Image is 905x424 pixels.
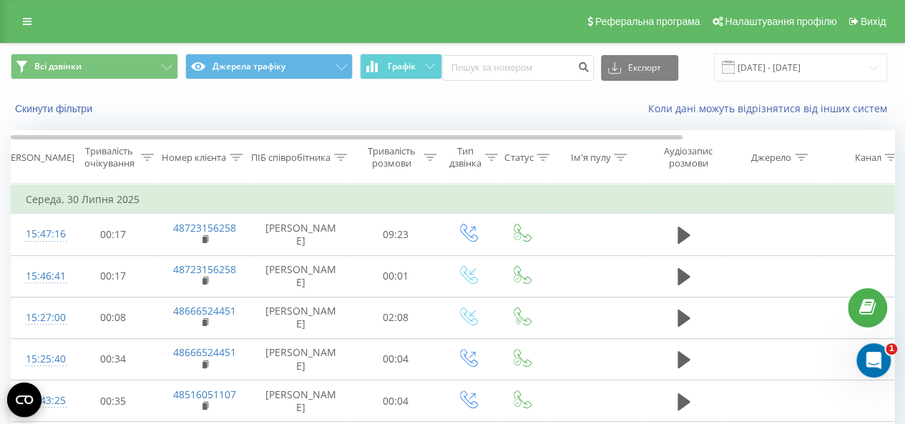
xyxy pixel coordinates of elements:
input: Пошук за номером [442,55,594,81]
td: 00:17 [69,214,158,255]
div: ПІБ співробітника [251,152,331,164]
div: Ім'я пулу [570,152,610,164]
button: Всі дзвінки [11,54,178,79]
a: 48516051107 [173,388,236,401]
td: 00:17 [69,255,158,297]
button: Скинути фільтри [11,102,99,115]
span: Вихід [861,16,886,27]
a: 48723156258 [173,262,236,276]
iframe: Intercom live chat [856,343,891,378]
a: 48666524451 [173,304,236,317]
div: Тривалість розмови [363,145,420,169]
button: Джерела трафіку [185,54,353,79]
div: Статус [504,152,533,164]
span: Реферальна програма [595,16,700,27]
div: Номер клієнта [162,152,226,164]
td: [PERSON_NAME] [251,380,351,422]
div: Тип дзвінка [449,145,481,169]
span: 1 [886,343,897,355]
td: [PERSON_NAME] [251,214,351,255]
a: 48723156258 [173,221,236,235]
a: 48666524451 [173,345,236,359]
div: 15:47:16 [26,220,54,248]
td: 09:23 [351,214,441,255]
td: 00:04 [351,380,441,422]
div: Канал [854,152,881,164]
div: Тривалість очікування [81,145,137,169]
div: Аудіозапис розмови [653,145,723,169]
button: Open CMP widget [7,383,41,417]
td: 00:01 [351,255,441,297]
div: 15:46:41 [26,262,54,290]
span: Всі дзвінки [34,61,82,72]
div: 14:43:25 [26,387,54,415]
a: Коли дані можуть відрізнятися вiд інших систем [648,102,894,115]
td: 00:35 [69,380,158,422]
td: [PERSON_NAME] [251,338,351,380]
div: 15:27:00 [26,304,54,332]
button: Графік [360,54,442,79]
td: 00:04 [351,338,441,380]
td: [PERSON_NAME] [251,297,351,338]
span: Налаштування профілю [725,16,836,27]
td: 00:08 [69,297,158,338]
div: [PERSON_NAME] [2,152,74,164]
td: 02:08 [351,297,441,338]
span: Графік [388,61,416,72]
button: Експорт [601,55,678,81]
td: 00:34 [69,338,158,380]
div: Джерело [751,152,791,164]
td: [PERSON_NAME] [251,255,351,297]
div: 15:25:40 [26,345,54,373]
